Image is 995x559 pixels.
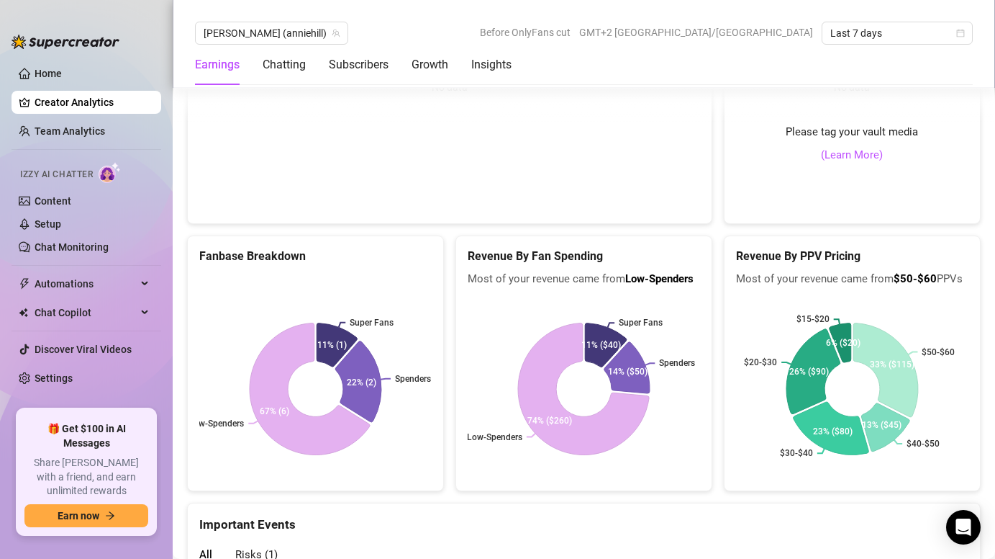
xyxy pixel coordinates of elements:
[332,29,340,37] span: team
[619,318,663,328] text: Super Fans
[922,346,955,357] text: $50-$60
[35,218,61,230] a: Setup
[736,248,968,265] h5: Revenue By PPV Pricing
[24,504,148,527] button: Earn nowarrow-right
[20,168,93,182] span: Izzy AI Chatter
[796,314,830,324] text: $15-$20
[35,125,105,137] a: Team Analytics
[35,195,71,207] a: Content
[956,29,965,37] span: calendar
[35,344,132,355] a: Discover Viral Videos
[99,162,121,183] img: AI Chatter
[471,56,512,73] div: Insights
[105,511,115,521] span: arrow-right
[350,318,394,328] text: Super Fans
[188,419,244,429] text: Low-Spenders
[199,248,432,265] h5: Fanbase Breakdown
[468,271,700,288] span: Most of your revenue came from
[412,56,448,73] div: Growth
[659,358,695,368] text: Spenders
[24,456,148,498] span: Share [PERSON_NAME] with a friend, and earn unlimited rewards
[579,22,813,43] span: GMT+2 [GEOGRAPHIC_DATA]/[GEOGRAPHIC_DATA]
[736,271,968,288] span: Most of your revenue came from PPVs
[744,357,777,367] text: $20-$30
[199,504,968,535] div: Important Events
[480,22,571,43] span: Before OnlyFans cut
[58,510,99,522] span: Earn now
[35,68,62,79] a: Home
[35,372,73,384] a: Settings
[12,35,119,49] img: logo-BBDzfeDw.svg
[195,56,240,73] div: Earnings
[19,278,30,290] span: thunderbolt
[821,147,883,164] a: (Learn More)
[625,272,694,285] b: Low-Spenders
[35,272,137,295] span: Automations
[395,374,431,384] text: Spenders
[946,510,981,545] div: Open Intercom Messenger
[907,439,940,449] text: $40-$50
[35,241,109,253] a: Chat Monitoring
[780,448,813,458] text: $30-$40
[19,308,28,318] img: Chat Copilot
[467,431,522,442] text: Low-Spenders
[468,248,700,265] h5: Revenue By Fan Spending
[894,272,937,285] b: $50-$60
[35,91,150,114] a: Creator Analytics
[35,301,137,324] span: Chat Copilot
[830,22,964,44] span: Last 7 days
[204,22,340,44] span: Annie (anniehill)
[786,124,918,141] span: Please tag your vault media
[329,56,389,73] div: Subscribers
[263,56,306,73] div: Chatting
[24,422,148,450] span: 🎁 Get $100 in AI Messages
